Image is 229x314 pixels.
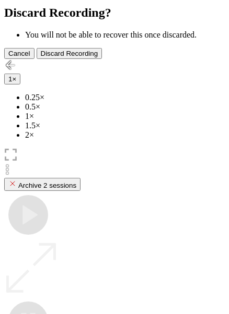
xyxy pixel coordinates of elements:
[25,121,225,130] li: 1.5×
[4,6,225,20] h2: Discard Recording?
[25,112,225,121] li: 1×
[4,74,20,84] button: 1×
[25,130,225,140] li: 2×
[25,102,225,112] li: 0.5×
[8,179,76,189] div: Archive 2 sessions
[4,48,35,59] button: Cancel
[25,93,225,102] li: 0.25×
[25,30,225,40] li: You will not be able to recover this once discarded.
[37,48,102,59] button: Discard Recording
[4,178,81,191] button: Archive 2 sessions
[8,75,12,83] span: 1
